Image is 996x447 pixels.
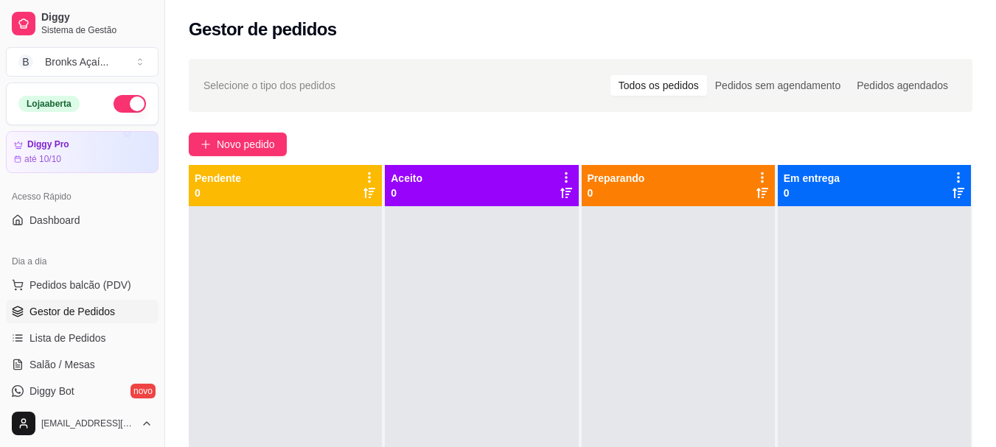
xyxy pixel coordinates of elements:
span: plus [201,139,211,149]
p: 0 [195,186,241,200]
span: B [18,54,33,69]
div: Pedidos sem agendamento [707,75,849,96]
span: Dashboard [29,213,80,228]
button: Pedidos balcão (PDV) [6,273,159,297]
span: Diggy [41,11,153,24]
a: Gestor de Pedidos [6,300,159,323]
p: 0 [391,186,422,200]
p: Aceito [391,171,422,186]
div: Acesso Rápido [6,185,159,208]
p: Preparando [588,171,645,186]
span: Novo pedido [217,136,275,152]
div: Todos os pedidos [610,75,707,96]
a: DiggySistema de Gestão [6,6,159,41]
span: Sistema de Gestão [41,24,153,36]
p: Em entrega [784,171,840,186]
a: Salão / Mesas [6,353,159,376]
span: Gestor de Pedidos [29,304,115,319]
a: Dashboard [6,208,159,232]
p: 0 [784,186,840,200]
button: Novo pedido [189,133,287,156]
span: Salão / Mesas [29,357,95,372]
span: Lista de Pedidos [29,331,106,345]
div: Bronks Açaí ... [45,54,108,69]
article: até 10/10 [24,153,61,165]
article: Diggy Pro [27,139,69,150]
span: [EMAIL_ADDRESS][DOMAIN_NAME] [41,418,135,429]
span: Selecione o tipo dos pedidos [203,77,335,94]
p: 0 [588,186,645,200]
a: Lista de Pedidos [6,326,159,350]
button: Alterar Status [114,95,146,113]
p: Pendente [195,171,241,186]
button: Select a team [6,47,159,77]
a: Diggy Botnovo [6,379,159,403]
h2: Gestor de pedidos [189,18,337,41]
button: [EMAIL_ADDRESS][DOMAIN_NAME] [6,406,159,441]
div: Dia a dia [6,250,159,273]
div: Pedidos agendados [849,75,956,96]
a: Diggy Proaté 10/10 [6,131,159,173]
div: Loja aberta [18,96,80,112]
span: Diggy Bot [29,384,74,398]
span: Pedidos balcão (PDV) [29,278,131,292]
